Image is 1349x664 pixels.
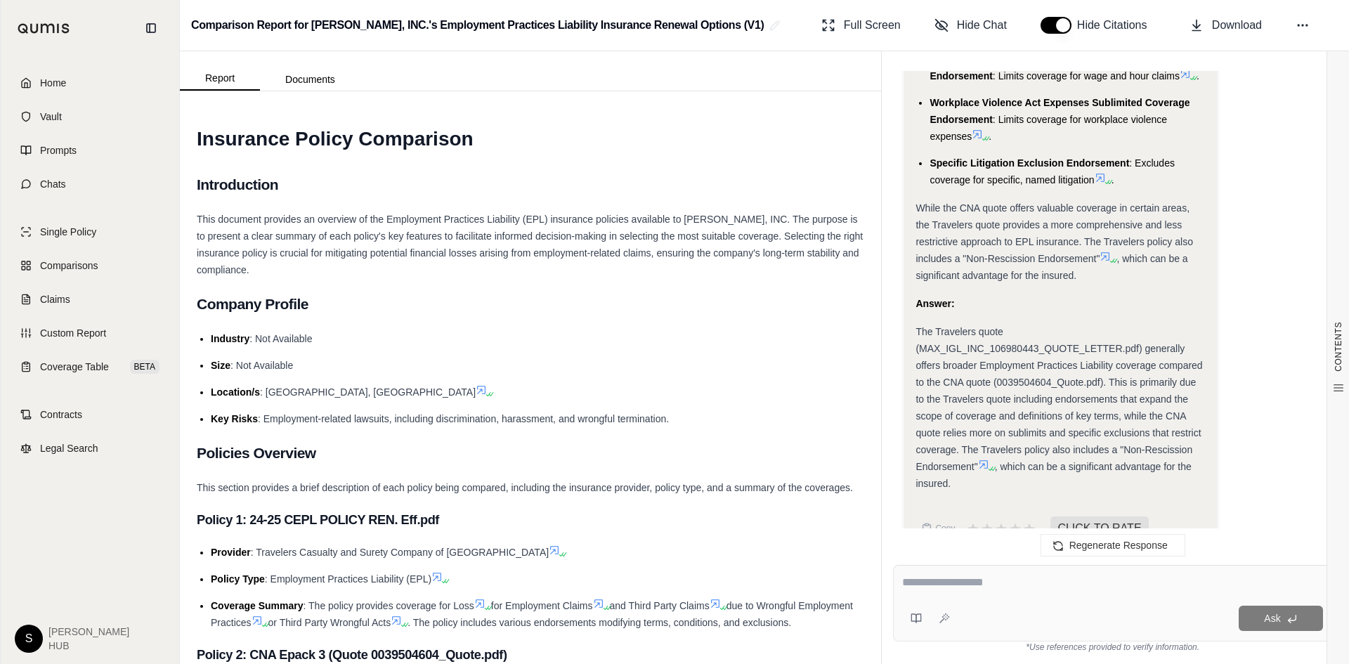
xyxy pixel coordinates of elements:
[304,600,474,611] span: : The policy provides coverage for Loss
[211,386,260,398] span: Location/s
[9,169,171,200] a: Chats
[197,170,864,200] h2: Introduction
[915,253,1187,281] span: , which can be a significant advantage for the insured.
[197,214,863,275] span: This document provides an overview of the Employment Practices Liability (EPL) insurance policies...
[40,408,82,422] span: Contracts
[930,157,1175,185] span: : Excludes coverage for specific, named litigation
[230,360,293,371] span: : Not Available
[844,17,901,34] span: Full Screen
[265,573,431,585] span: : Employment Practices Liability (EPL)
[9,135,171,166] a: Prompts
[1069,540,1168,551] span: Regenerate Response
[211,413,258,424] span: Key Risks
[40,143,77,157] span: Prompts
[48,639,129,653] span: HUB
[40,326,106,340] span: Custom Report
[9,351,171,382] a: Coverage TableBETA
[40,360,109,374] span: Coverage Table
[140,17,162,39] button: Collapse sidebar
[1077,17,1156,34] span: Hide Citations
[989,131,991,142] span: .
[130,360,159,374] span: BETA
[930,157,1129,169] span: Specific Litigation Exclusion Endorsement
[211,360,230,371] span: Size
[211,547,251,558] span: Provider
[258,413,669,424] span: : Employment-related lawsuits, including discrimination, harassment, and wrongful termination.
[211,600,304,611] span: Coverage Summary
[40,225,96,239] span: Single Policy
[40,110,62,124] span: Vault
[18,23,70,34] img: Qumis Logo
[915,298,954,309] strong: Answer:
[915,461,1191,489] span: , which can be a significant advantage for the insured.
[40,441,98,455] span: Legal Search
[40,177,66,191] span: Chats
[930,114,1167,142] span: : Limits coverage for workplace violence expenses
[40,76,66,90] span: Home
[268,617,391,628] span: or Third Party Wrongful Acts
[929,11,1012,39] button: Hide Chat
[1264,613,1280,624] span: Ask
[9,216,171,247] a: Single Policy
[1212,17,1262,34] span: Download
[935,523,955,534] span: Copy
[957,17,1007,34] span: Hide Chat
[1333,322,1344,372] span: CONTENTS
[1112,174,1114,185] span: .
[915,202,1193,264] span: While the CNA quote offers valuable coverage in certain areas, the Travelers quote provides a mor...
[211,333,249,344] span: Industry
[816,11,906,39] button: Full Screen
[15,625,43,653] div: S
[9,399,171,430] a: Contracts
[9,67,171,98] a: Home
[9,101,171,132] a: Vault
[211,600,853,628] span: due to Wrongful Employment Practices
[9,250,171,281] a: Comparisons
[180,67,260,91] button: Report
[197,482,853,493] span: This section provides a brief description of each policy being compared, including the insurance ...
[1239,606,1323,631] button: Ask
[1041,534,1185,556] button: Regenerate Response
[197,289,864,319] h2: Company Profile
[1184,11,1267,39] button: Download
[9,284,171,315] a: Claims
[197,119,864,159] h1: Insurance Policy Comparison
[1050,516,1148,540] span: CLICK TO RATE
[9,318,171,349] a: Custom Report
[915,514,960,542] button: Copy
[9,433,171,464] a: Legal Search
[191,13,764,38] h2: Comparison Report for [PERSON_NAME], INC.'s Employment Practices Liability Insurance Renewal Opti...
[260,386,476,398] span: : [GEOGRAPHIC_DATA], [GEOGRAPHIC_DATA]
[915,326,1202,472] span: The Travelers quote (MAX_IGL_INC_106980443_QUOTE_LETTER.pdf) generally offers broader Employment ...
[197,438,864,468] h2: Policies Overview
[930,97,1190,125] span: Workplace Violence Act Expenses Sublimited Coverage Endorsement
[893,642,1332,653] div: *Use references provided to verify information.
[610,600,710,611] span: and Third Party Claims
[249,333,312,344] span: : Not Available
[491,600,593,611] span: for Employment Claims
[251,547,549,558] span: : Travelers Casualty and Surety Company of [GEOGRAPHIC_DATA]
[408,617,791,628] span: . The policy includes various endorsements modifying terms, conditions, and exclusions.
[211,573,265,585] span: Policy Type
[993,70,1180,82] span: : Limits coverage for wage and hour claims
[48,625,129,639] span: [PERSON_NAME]
[40,259,98,273] span: Comparisons
[197,507,864,533] h3: Policy 1: 24-25 CEPL POLICY REN. Eff.pdf
[260,68,360,91] button: Documents
[930,53,1173,82] span: Wage and Hour Defense Costs Sublimited Coverage Endorsement
[40,292,70,306] span: Claims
